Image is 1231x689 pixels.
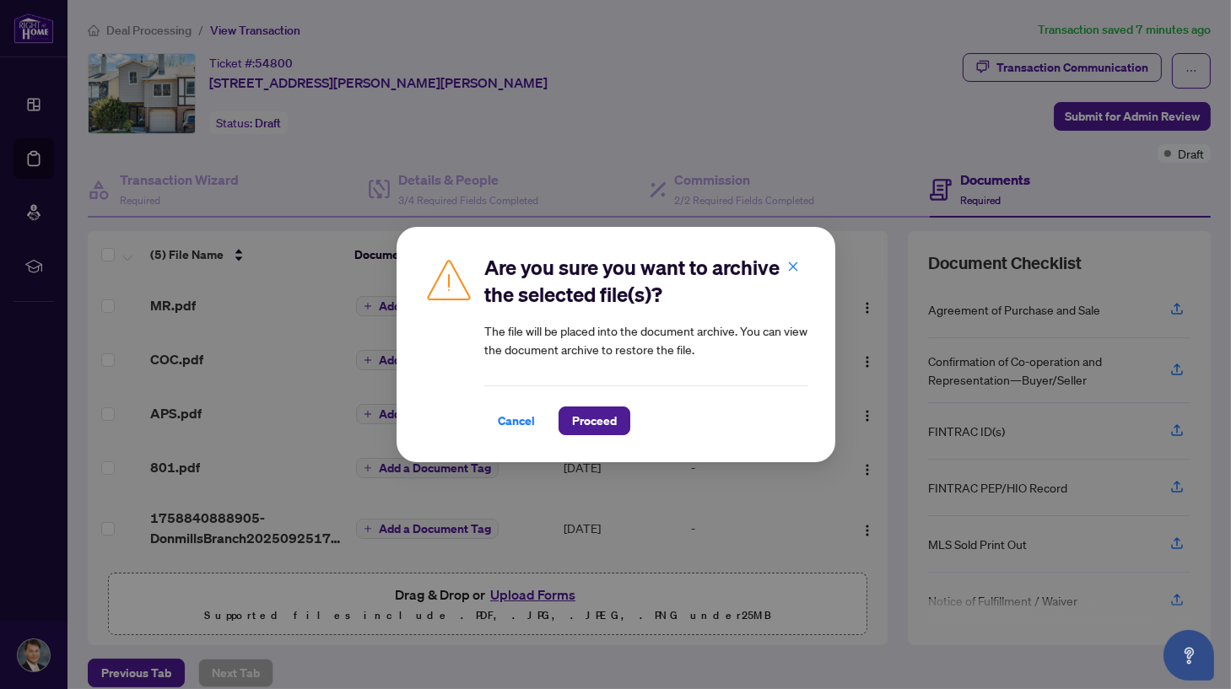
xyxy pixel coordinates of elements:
[1164,630,1214,681] button: Open asap
[484,321,808,358] article: The file will be placed into the document archive. You can view the document archive to restore t...
[484,406,548,435] button: Cancel
[559,406,630,435] button: Proceed
[498,407,535,434] span: Cancel
[484,254,808,308] h2: Are you sure you want to archive the selected file(s)?
[572,407,617,434] span: Proceed
[424,254,474,304] img: Caution Icon
[787,261,799,272] span: close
